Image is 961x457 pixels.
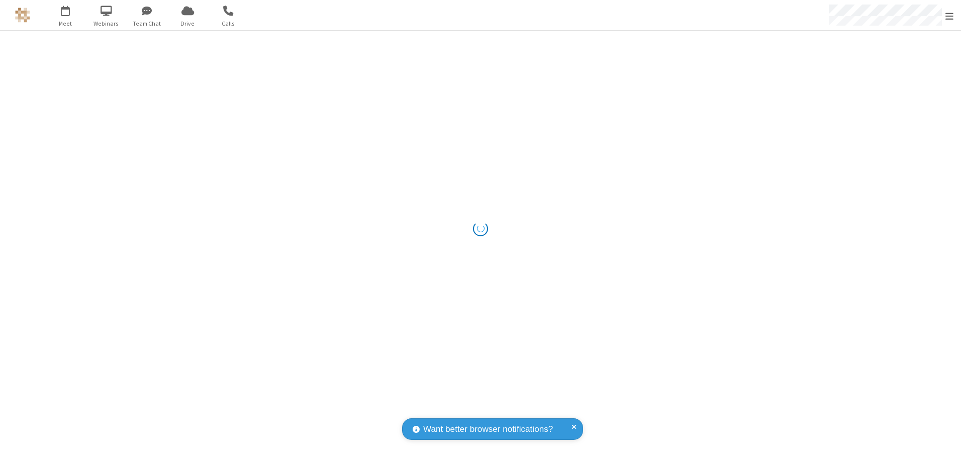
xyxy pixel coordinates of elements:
[128,19,166,28] span: Team Chat
[87,19,125,28] span: Webinars
[47,19,84,28] span: Meet
[15,8,30,23] img: QA Selenium DO NOT DELETE OR CHANGE
[210,19,247,28] span: Calls
[169,19,207,28] span: Drive
[423,423,553,436] span: Want better browser notifications?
